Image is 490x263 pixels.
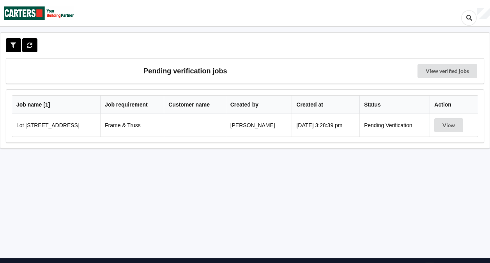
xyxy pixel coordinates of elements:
[292,114,359,137] td: [DATE] 3:28:39 pm
[226,114,292,137] td: [PERSON_NAME]
[434,122,465,128] a: View
[359,96,430,114] th: Status
[477,8,490,19] div: User Profile
[100,114,164,137] td: Frame & Truss
[100,96,164,114] th: Job requirement
[359,114,430,137] td: Pending Verification
[434,118,463,132] button: View
[164,96,225,114] th: Customer name
[12,96,100,114] th: Job name [ 1 ]
[417,64,477,78] a: View verified jobs
[226,96,292,114] th: Created by
[292,96,359,114] th: Created at
[4,0,74,26] img: Carters
[12,64,359,78] h3: Pending verification jobs
[12,114,100,137] td: Lot [STREET_ADDRESS]
[430,96,478,114] th: Action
